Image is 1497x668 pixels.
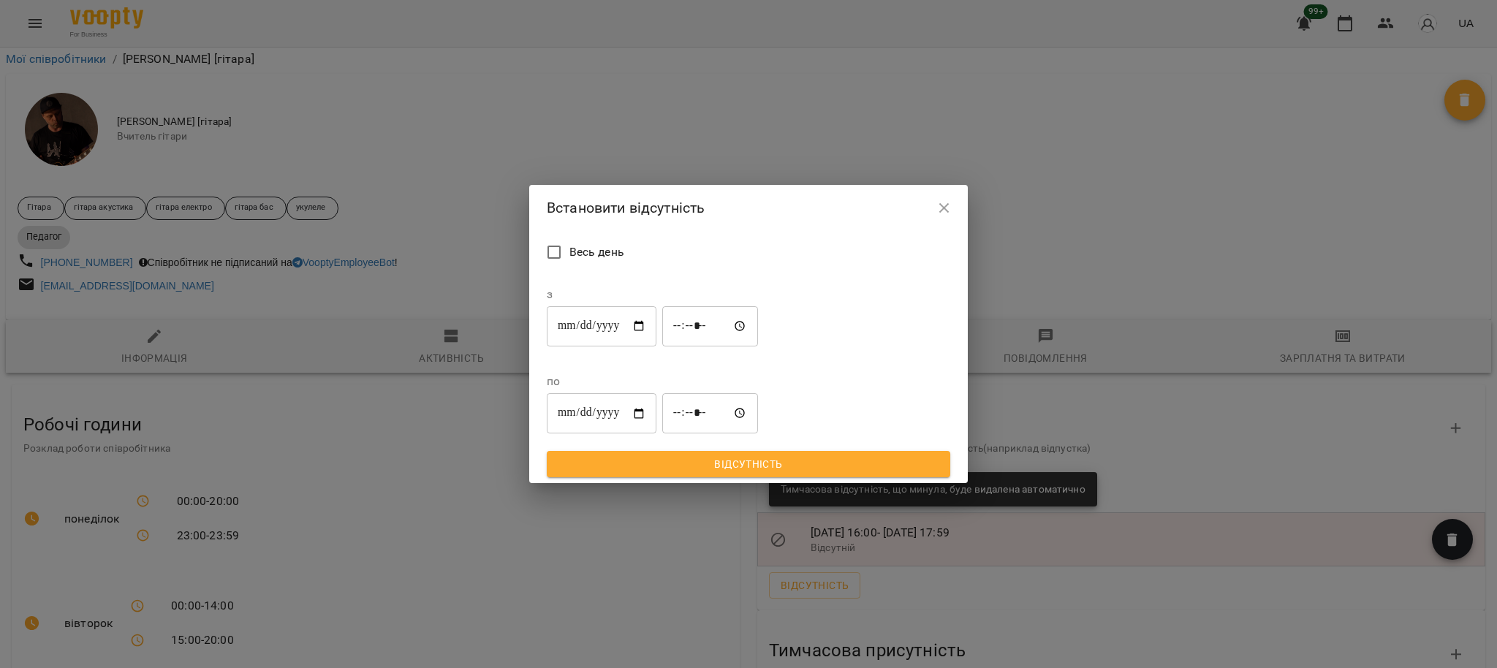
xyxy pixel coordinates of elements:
label: по [547,376,758,387]
span: Весь день [569,243,624,261]
h2: Встановити відсутність [547,197,950,219]
label: з [547,289,758,300]
span: Відсутність [558,455,939,473]
button: Відсутність [547,451,950,477]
